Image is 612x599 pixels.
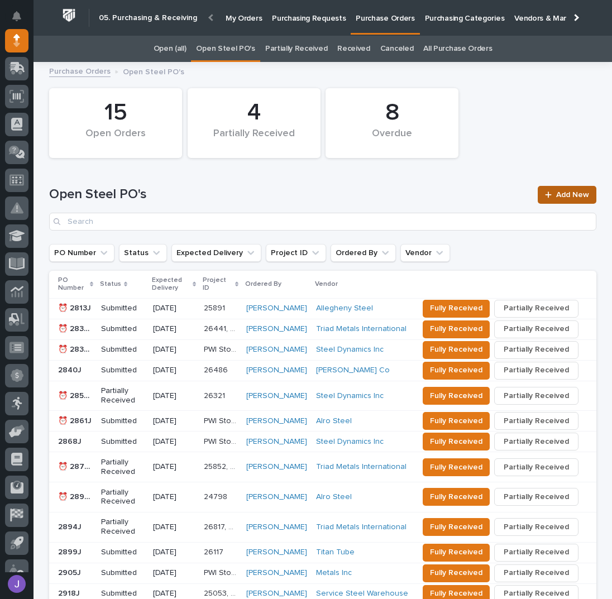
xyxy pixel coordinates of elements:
button: Partially Received [494,341,578,359]
a: [PERSON_NAME] [246,391,307,401]
tr: 2899J2899J Submitted[DATE]2611726117 [PERSON_NAME] Titan Tube Fully ReceivedPartially Received [49,542,596,563]
p: 2905J [58,566,83,578]
span: Partially Received [504,461,569,474]
p: [DATE] [153,437,195,447]
a: Steel Dynamics Inc [316,391,384,401]
p: 25852, 26287 [204,460,240,472]
tr: ⏰ 2878J⏰ 2878J Partially Received[DATE]25852, 2628725852, 26287 [PERSON_NAME] Triad Metals Intern... [49,452,596,482]
div: 15 [68,99,163,127]
tr: ⏰ 2858J⏰ 2858J Partially Received[DATE]2632126321 [PERSON_NAME] Steel Dynamics Inc Fully Received... [49,381,596,411]
p: Submitted [101,366,144,375]
p: 24798 [204,490,230,502]
p: Submitted [101,304,144,313]
span: Partially Received [504,322,569,336]
button: Fully Received [423,387,490,405]
p: 2899J [58,545,84,557]
span: Fully Received [430,343,482,356]
button: Expected Delivery [171,244,261,262]
button: Partially Received [494,544,578,562]
p: Partially Received [101,458,144,477]
a: All Purchase Orders [423,36,492,62]
a: Titan Tube [316,548,355,557]
p: [DATE] [153,492,195,502]
p: Submitted [101,548,144,557]
p: Submitted [101,416,144,426]
tr: ⏰ 2890J⏰ 2890J Partially Received[DATE]2479824798 [PERSON_NAME] Alro Steel Fully ReceivedPartiall... [49,482,596,512]
tr: ⏰ 2813J⏰ 2813J Submitted[DATE]2589125891 [PERSON_NAME] Allegheny Steel Fully ReceivedPartially Re... [49,298,596,319]
button: Partially Received [494,320,578,338]
a: Steel Dynamics Inc [316,345,384,354]
p: [DATE] [153,416,195,426]
a: [PERSON_NAME] [246,324,307,334]
a: Add New [538,186,596,204]
button: Fully Received [423,488,490,506]
p: PWI Stock [204,343,240,354]
p: [DATE] [153,568,195,578]
p: Submitted [101,589,144,598]
span: Partially Received [504,343,569,356]
p: Partially Received [101,488,144,507]
p: Vendor [315,278,338,290]
span: Add New [556,191,589,199]
p: PO Number [58,274,87,295]
button: Fully Received [423,564,490,582]
div: Overdue [345,128,439,151]
p: [DATE] [153,366,195,375]
p: Partially Received [101,386,144,405]
p: [DATE] [153,345,195,354]
button: Fully Received [423,544,490,562]
h2: 05. Purchasing & Receiving [99,13,197,23]
span: Partially Received [504,520,569,534]
p: [DATE] [153,523,195,532]
button: Fully Received [423,320,490,338]
span: Partially Received [504,389,569,402]
a: Alro Steel [316,416,352,426]
a: Triad Metals International [316,523,407,532]
button: Partially Received [494,488,578,506]
button: users-avatar [5,572,28,596]
p: 2918J [58,587,82,598]
p: ⏰ 2861J [58,414,94,426]
span: Fully Received [430,435,482,448]
a: Triad Metals International [316,462,407,472]
tr: 2894J2894J Partially Received[DATE]26817, 2683426817, 26834 [PERSON_NAME] Triad Metals Internatio... [49,512,596,542]
button: PO Number [49,244,114,262]
button: Partially Received [494,412,578,430]
a: Allegheny Steel [316,304,373,313]
button: Partially Received [494,300,578,318]
a: Purchase Orders [49,64,111,77]
p: PWI Stock [204,414,240,426]
div: Notifications [14,11,28,29]
p: [DATE] [153,324,195,334]
a: Steel Dynamics Inc [316,437,384,447]
p: ⏰ 2836J [58,343,94,354]
p: 2840J [58,363,84,375]
p: [DATE] [153,589,195,598]
tr: 2840J2840J Submitted[DATE]2648626486 [PERSON_NAME] [PERSON_NAME] Co Fully ReceivedPartially Received [49,360,596,381]
p: [DATE] [153,391,195,401]
button: Vendor [400,244,450,262]
span: Fully Received [430,520,482,534]
input: Search [49,213,596,231]
p: Partially Received [101,517,144,536]
p: Submitted [101,568,144,578]
p: 26441, 26624 [204,322,240,334]
p: Expected Delivery [152,274,189,295]
a: [PERSON_NAME] [246,416,307,426]
a: [PERSON_NAME] [246,345,307,354]
button: Partially Received [494,433,578,451]
button: Fully Received [423,412,490,430]
div: Partially Received [207,128,302,151]
p: Open Steel PO's [123,65,184,77]
p: [DATE] [153,462,195,472]
button: Fully Received [423,362,490,380]
p: Ordered By [245,278,281,290]
span: Partially Received [504,490,569,504]
p: 26817, 26834 [204,520,240,532]
a: [PERSON_NAME] [246,304,307,313]
span: Fully Received [430,490,482,504]
button: Fully Received [423,433,490,451]
a: Triad Metals International [316,324,407,334]
button: Fully Received [423,518,490,536]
